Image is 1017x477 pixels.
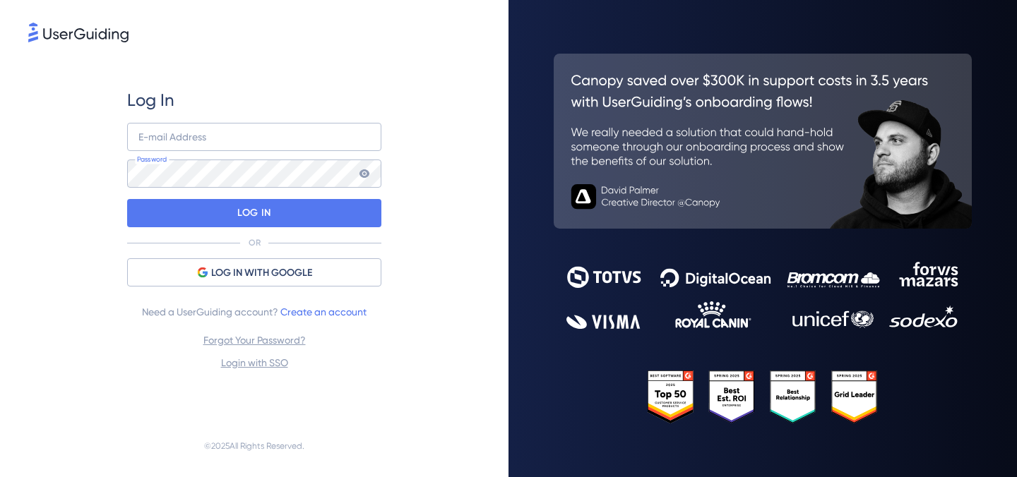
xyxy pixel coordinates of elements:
[554,54,972,229] img: 26c0aa7c25a843aed4baddd2b5e0fa68.svg
[249,237,261,248] p: OR
[142,303,367,320] span: Need a UserGuiding account?
[566,262,959,329] img: 9302ce2ac39453076f5bc0f2f2ca889b.svg
[221,357,288,368] a: Login with SSO
[28,23,129,42] img: 8faab4ba6bc7696a72372aa768b0286c.svg
[211,265,312,282] span: LOG IN WITH GOOGLE
[127,89,174,111] span: Log In
[280,306,367,318] a: Create an account
[204,437,304,454] span: © 2025 All Rights Reserved.
[237,202,270,224] p: LOG IN
[127,123,381,151] input: example@company.com
[648,370,878,423] img: 25303e33045975176eb484905ab012ff.svg
[203,334,306,346] a: Forgot Your Password?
